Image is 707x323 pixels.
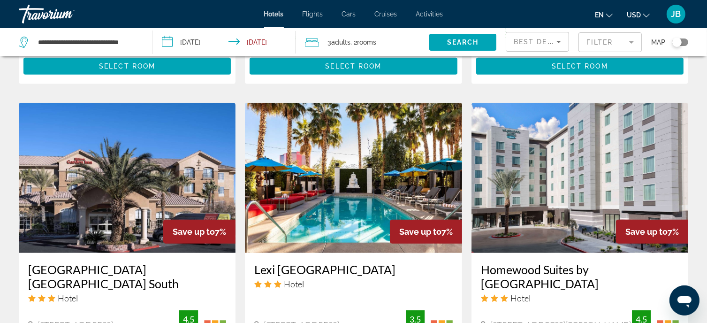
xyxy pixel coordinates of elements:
a: [GEOGRAPHIC_DATA] [GEOGRAPHIC_DATA] South [28,262,226,291]
a: Travorium [19,2,113,26]
button: Select Room [23,58,231,75]
span: , 2 [350,36,376,49]
a: Cars [342,10,356,18]
img: Hotel image [19,103,236,253]
div: 7% [163,220,236,244]
a: Activities [416,10,443,18]
button: Select Room [250,58,457,75]
span: Select Room [99,62,155,70]
img: Hotel image [245,103,462,253]
a: Select Room [23,60,231,70]
span: Save up to [399,227,441,237]
div: 7% [390,220,462,244]
iframe: Button to launch messaging window [669,285,699,315]
button: Change language [595,8,613,22]
img: Hotel image [471,103,688,253]
button: Check-in date: Sep 17, 2025 Check-out date: Sep 20, 2025 [152,28,296,56]
span: Adults [331,38,350,46]
div: 3 star Hotel [254,279,452,289]
mat-select: Sort by [514,36,561,47]
span: USD [627,11,641,19]
span: Hotel [284,279,304,289]
span: en [595,11,604,19]
span: Hotel [58,293,78,303]
span: Select Room [552,62,608,70]
a: Hotels [264,10,284,18]
span: Select Room [325,62,381,70]
a: Flights [303,10,323,18]
button: Filter [578,32,642,53]
span: Hotel [510,293,531,303]
button: Change currency [627,8,650,22]
button: Toggle map [665,38,688,46]
a: Cruises [375,10,397,18]
span: JB [671,9,681,19]
div: 3 star Hotel [481,293,679,303]
span: Save up to [173,227,215,237]
a: Select Room [476,60,684,70]
div: 7% [616,220,688,244]
a: Lexi [GEOGRAPHIC_DATA] [254,262,452,277]
button: User Menu [664,4,688,24]
span: Save up to [625,227,668,237]
button: Travelers: 3 adults, 0 children [296,28,429,56]
span: rooms [357,38,376,46]
div: 3 star Hotel [28,293,226,303]
span: Search [447,38,479,46]
span: Best Deals [514,38,563,46]
span: 3 [327,36,350,49]
a: Homewood Suites by [GEOGRAPHIC_DATA] [481,262,679,291]
button: Search [429,34,496,51]
button: Select Room [476,58,684,75]
a: Select Room [250,60,457,70]
span: Map [651,36,665,49]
